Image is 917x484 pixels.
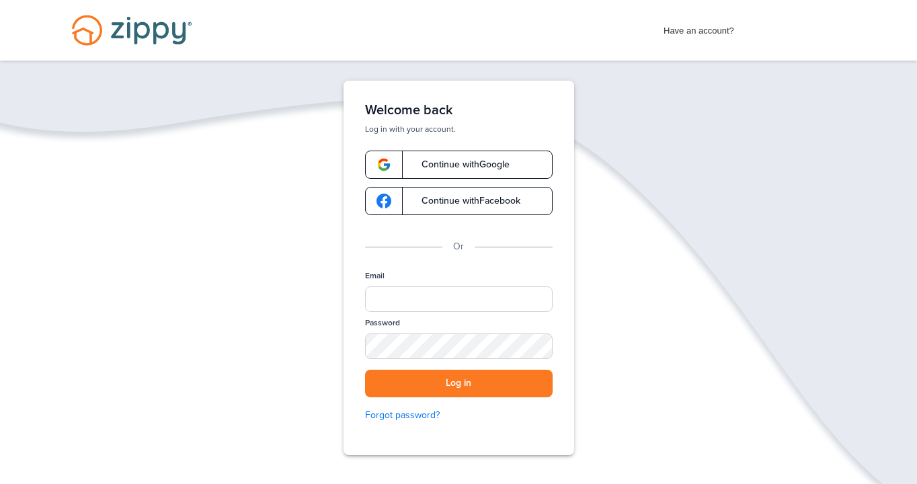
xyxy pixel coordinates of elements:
[365,286,553,312] input: Email
[664,17,734,38] span: Have an account?
[365,187,553,215] a: google-logoContinue withFacebook
[453,239,464,254] p: Or
[408,196,520,206] span: Continue with Facebook
[376,157,391,172] img: google-logo
[365,124,553,134] p: Log in with your account.
[365,317,400,329] label: Password
[365,370,553,397] button: Log in
[365,408,553,423] a: Forgot password?
[365,102,553,118] h1: Welcome back
[365,151,553,179] a: google-logoContinue withGoogle
[408,160,510,169] span: Continue with Google
[365,333,553,359] input: Password
[376,194,391,208] img: google-logo
[365,270,385,282] label: Email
